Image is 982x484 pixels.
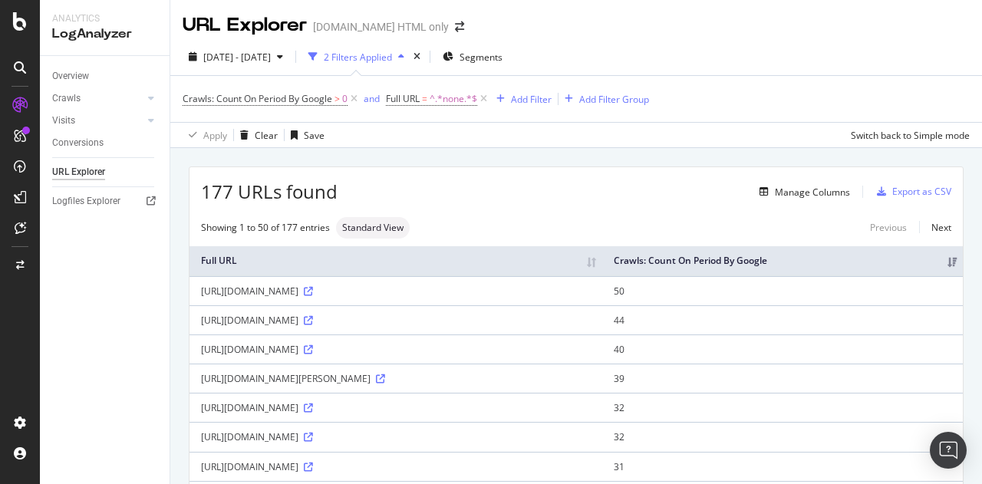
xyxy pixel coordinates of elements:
button: Save [285,123,325,147]
div: [URL][DOMAIN_NAME] [201,401,591,414]
span: 177 URLs found [201,179,338,205]
span: 0 [342,88,348,110]
span: Crawls: Count On Period By Google [183,92,332,105]
div: Add Filter [511,93,552,106]
div: [URL][DOMAIN_NAME] [201,430,591,443]
div: [URL][DOMAIN_NAME] [201,460,591,473]
div: [URL][DOMAIN_NAME][PERSON_NAME] [201,372,591,385]
button: and [364,91,380,106]
button: 2 Filters Applied [302,44,410,69]
a: Visits [52,113,143,129]
div: and [364,92,380,105]
div: Logfiles Explorer [52,193,120,209]
button: [DATE] - [DATE] [183,44,289,69]
a: Crawls [52,91,143,107]
button: Switch back to Simple mode [845,123,970,147]
div: Analytics [52,12,157,25]
td: 32 [602,422,963,451]
div: Apply [203,129,227,142]
span: ^.*none.*$ [430,88,477,110]
a: URL Explorer [52,164,159,180]
span: Full URL [386,92,420,105]
span: [DATE] - [DATE] [203,51,271,64]
div: [DOMAIN_NAME] HTML only [313,19,449,35]
div: [URL][DOMAIN_NAME] [201,343,591,356]
div: URL Explorer [183,12,307,38]
div: Overview [52,68,89,84]
div: arrow-right-arrow-left [455,21,464,32]
button: Clear [234,123,278,147]
button: Apply [183,123,227,147]
div: Add Filter Group [579,93,649,106]
td: 44 [602,305,963,334]
td: 32 [602,393,963,422]
div: Switch back to Simple mode [851,129,970,142]
div: times [410,49,423,64]
td: 50 [602,276,963,305]
div: Conversions [52,135,104,151]
span: Segments [460,51,503,64]
div: 2 Filters Applied [324,51,392,64]
div: [URL][DOMAIN_NAME] [201,285,591,298]
div: Showing 1 to 50 of 177 entries [201,221,330,234]
td: 39 [602,364,963,393]
button: Add Filter Group [559,90,649,108]
div: Manage Columns [775,186,850,199]
a: Conversions [52,135,159,151]
div: Export as CSV [892,185,951,198]
div: Clear [255,129,278,142]
div: neutral label [336,217,410,239]
div: [URL][DOMAIN_NAME] [201,314,591,327]
div: LogAnalyzer [52,25,157,43]
td: 31 [602,452,963,481]
button: Manage Columns [753,183,850,201]
div: Visits [52,113,75,129]
a: Next [919,216,951,239]
button: Export as CSV [871,179,951,204]
span: = [422,92,427,105]
td: 40 [602,334,963,364]
div: Open Intercom Messenger [930,432,967,469]
th: Crawls: Count On Period By Google: activate to sort column ascending [602,246,963,276]
button: Add Filter [490,90,552,108]
div: Crawls [52,91,81,107]
div: URL Explorer [52,164,105,180]
a: Overview [52,68,159,84]
a: Logfiles Explorer [52,193,159,209]
th: Full URL: activate to sort column ascending [189,246,602,276]
div: Save [304,129,325,142]
span: Standard View [342,223,404,232]
span: > [334,92,340,105]
button: Segments [437,44,509,69]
